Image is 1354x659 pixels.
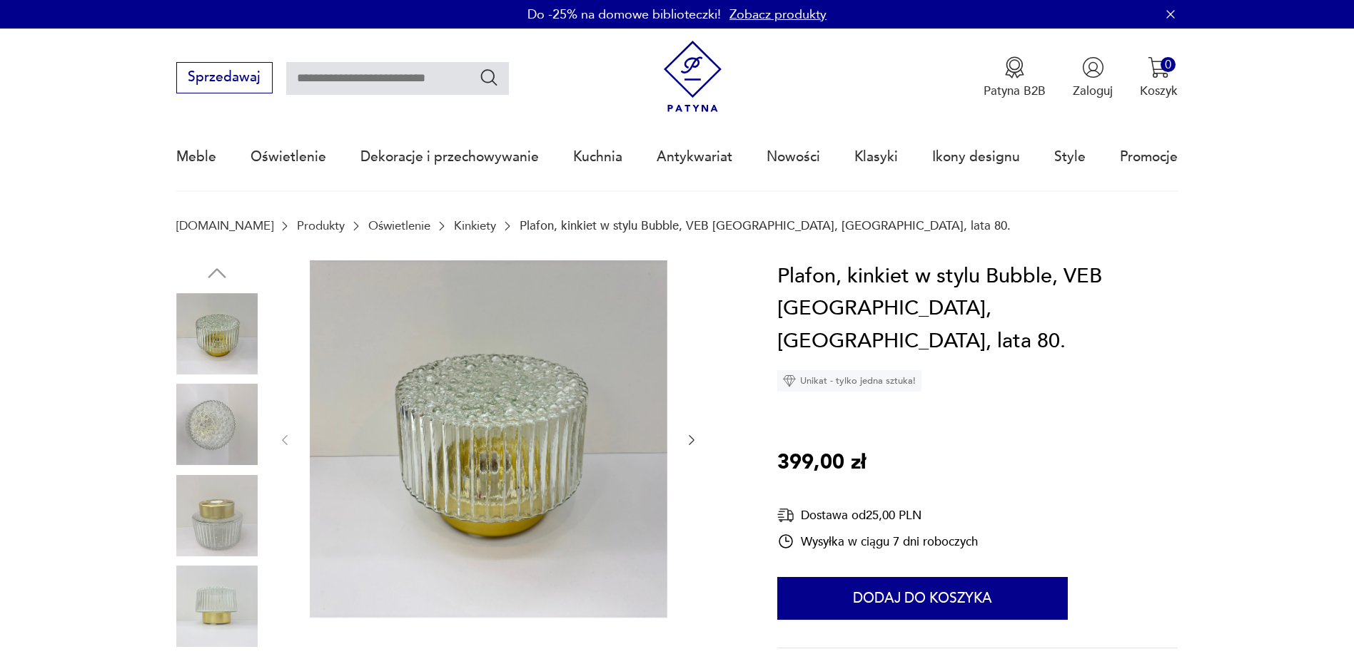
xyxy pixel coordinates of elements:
[1148,56,1170,78] img: Ikona koszyka
[1140,56,1178,99] button: 0Koszyk
[984,83,1046,99] p: Patyna B2B
[176,293,258,374] img: Zdjęcie produktu Plafon, kinkiet w stylu Bubble, VEB Görlitz, Niemcy, lata 80.
[527,6,721,24] p: Do -25% na domowe biblioteczki!
[854,124,898,190] a: Klasyki
[729,6,827,24] a: Zobacz produkty
[777,506,978,524] div: Dostawa od 25,00 PLN
[777,370,921,392] div: Unikat - tylko jedna sztuka!
[176,73,273,84] a: Sprzedawaj
[1073,83,1113,99] p: Zaloguj
[310,260,667,618] img: Zdjęcie produktu Plafon, kinkiet w stylu Bubble, VEB Görlitz, Niemcy, lata 80.
[573,124,622,190] a: Kuchnia
[479,67,500,88] button: Szukaj
[1073,56,1113,99] button: Zaloguj
[1082,56,1104,78] img: Ikonka użytkownika
[777,533,978,550] div: Wysyłka w ciągu 7 dni roboczych
[657,41,729,113] img: Patyna - sklep z meblami i dekoracjami vintage
[783,374,796,387] img: Ikona diamentu
[176,62,273,93] button: Sprzedawaj
[1004,56,1026,78] img: Ikona medalu
[520,219,1011,233] p: Plafon, kinkiet w stylu Bubble, VEB [GEOGRAPHIC_DATA], [GEOGRAPHIC_DATA], lata 80.
[176,475,258,556] img: Zdjęcie produktu Plafon, kinkiet w stylu Bubble, VEB Görlitz, Niemcy, lata 80.
[1054,124,1086,190] a: Style
[777,260,1178,358] h1: Plafon, kinkiet w stylu Bubble, VEB [GEOGRAPHIC_DATA], [GEOGRAPHIC_DATA], lata 80.
[176,124,216,190] a: Meble
[932,124,1020,190] a: Ikony designu
[1140,83,1178,99] p: Koszyk
[360,124,539,190] a: Dekoracje i przechowywanie
[251,124,326,190] a: Oświetlenie
[176,219,273,233] a: [DOMAIN_NAME]
[984,56,1046,99] a: Ikona medaluPatyna B2B
[1120,124,1178,190] a: Promocje
[984,56,1046,99] button: Patyna B2B
[777,506,794,524] img: Ikona dostawy
[176,566,258,647] img: Zdjęcie produktu Plafon, kinkiet w stylu Bubble, VEB Görlitz, Niemcy, lata 80.
[297,219,345,233] a: Produkty
[454,219,496,233] a: Kinkiety
[1161,57,1176,72] div: 0
[368,219,430,233] a: Oświetlenie
[176,384,258,465] img: Zdjęcie produktu Plafon, kinkiet w stylu Bubble, VEB Görlitz, Niemcy, lata 80.
[777,577,1068,620] button: Dodaj do koszyka
[767,124,820,190] a: Nowości
[777,446,866,479] p: 399,00 zł
[657,124,732,190] a: Antykwariat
